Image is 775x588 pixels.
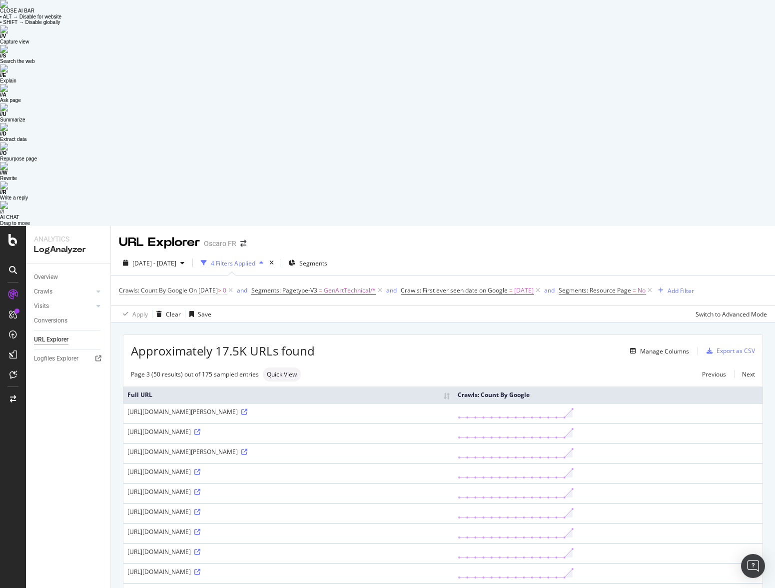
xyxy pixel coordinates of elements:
[703,343,755,359] button: Export as CSV
[127,407,450,416] div: [URL][DOMAIN_NAME][PERSON_NAME]
[119,255,188,271] button: [DATE] - [DATE]
[204,238,236,248] div: Oscaro FR
[132,259,176,267] span: [DATE] - [DATE]
[509,286,513,294] span: =
[127,547,450,556] div: [URL][DOMAIN_NAME]
[267,371,297,377] span: Quick View
[166,310,181,318] div: Clear
[251,286,317,294] span: Segments: Pagetype-V3
[127,487,450,496] div: [URL][DOMAIN_NAME]
[131,370,259,378] div: Page 3 (50 results) out of 175 sampled entries
[127,467,450,476] div: [URL][DOMAIN_NAME]
[185,306,211,322] button: Save
[119,286,187,294] span: Crawls: Count By Google
[132,310,148,318] div: Apply
[127,447,450,456] div: [URL][DOMAIN_NAME][PERSON_NAME]
[237,286,247,294] div: and
[34,286,52,297] div: Crawls
[34,286,93,297] a: Crawls
[34,244,102,255] div: LogAnalyzer
[544,285,555,295] button: and
[514,283,534,297] span: [DATE]
[223,283,226,297] span: 0
[284,255,331,271] button: Segments
[119,234,200,251] div: URL Explorer
[240,240,246,247] div: arrow-right-arrow-left
[638,283,646,297] span: No
[34,272,103,282] a: Overview
[34,315,103,326] a: Conversions
[34,301,93,311] a: Visits
[198,310,211,318] div: Save
[34,272,58,282] div: Overview
[694,367,734,381] a: Previous
[131,342,315,359] span: Approximately 17.5K URLs found
[34,334,68,345] div: URL Explorer
[237,285,247,295] button: and
[218,286,221,294] span: >
[734,367,755,381] a: Next
[34,234,102,244] div: Analytics
[386,285,397,295] button: and
[127,527,450,536] div: [URL][DOMAIN_NAME]
[263,367,301,381] div: neutral label
[34,315,67,326] div: Conversions
[119,306,148,322] button: Apply
[654,284,694,296] button: Add Filter
[386,286,397,294] div: and
[319,286,322,294] span: =
[559,286,631,294] span: Segments: Resource Page
[197,255,267,271] button: 4 Filters Applied
[401,286,508,294] span: Crawls: First ever seen date on Google
[34,353,78,364] div: Logfiles Explorer
[299,259,327,267] span: Segments
[741,554,765,578] div: Open Intercom Messenger
[544,286,555,294] div: and
[267,258,276,268] div: times
[633,286,636,294] span: =
[692,306,767,322] button: Switch to Advanced Mode
[127,427,450,436] div: [URL][DOMAIN_NAME]
[696,310,767,318] div: Switch to Advanced Mode
[152,306,181,322] button: Clear
[123,386,454,403] th: Full URL: activate to sort column ascending
[189,286,218,294] span: On [DATE]
[34,301,49,311] div: Visits
[717,346,755,355] div: Export as CSV
[211,259,255,267] div: 4 Filters Applied
[34,353,103,364] a: Logfiles Explorer
[626,345,689,357] button: Manage Columns
[34,334,103,345] a: URL Explorer
[324,283,376,297] span: GenArtTechnical/*
[127,567,450,576] div: [URL][DOMAIN_NAME]
[640,347,689,355] div: Manage Columns
[127,507,450,516] div: [URL][DOMAIN_NAME]
[668,286,694,295] div: Add Filter
[454,386,763,403] th: Crawls: Count By Google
